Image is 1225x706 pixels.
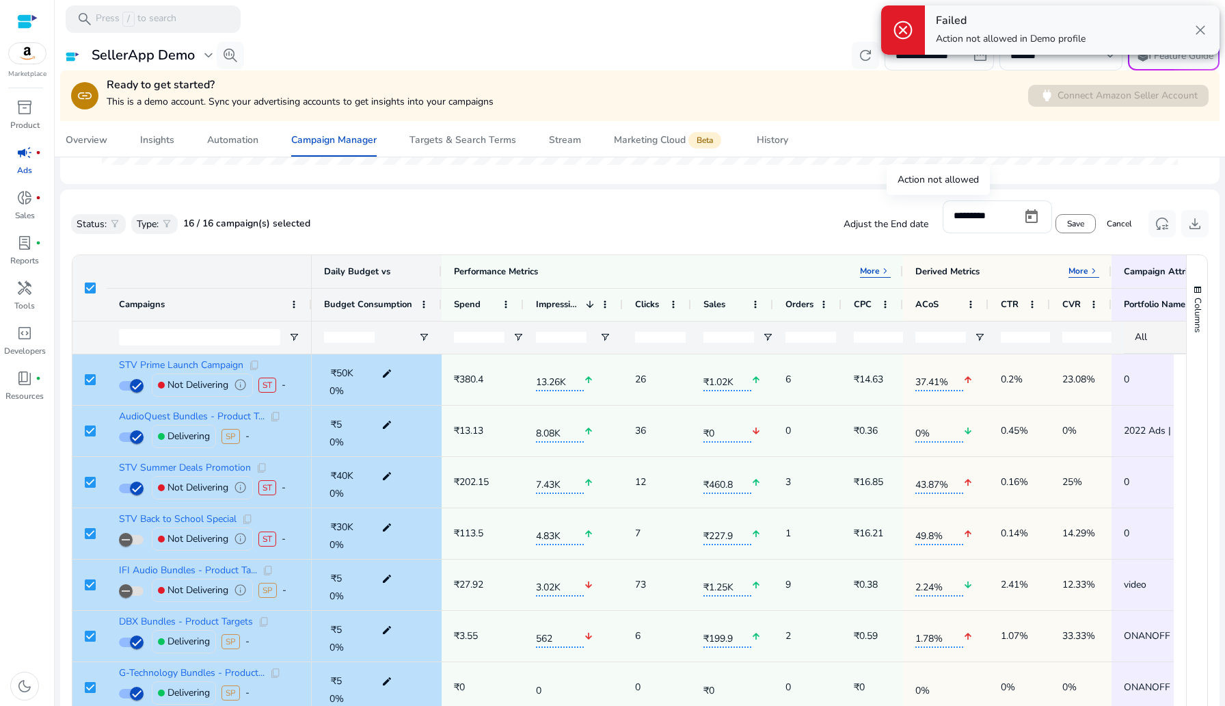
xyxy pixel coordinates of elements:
[16,99,33,116] span: inventory_2
[635,365,646,393] p: 26
[9,43,46,64] img: amazon.svg
[1001,673,1015,701] p: 0%
[10,254,39,267] p: Reports
[762,332,773,343] button: Open Filter Menu
[854,519,883,547] p: ₹16.21
[854,298,872,311] span: CPC
[785,571,791,599] p: 9
[221,685,240,701] span: SP
[331,623,342,636] span: ₹5
[635,417,646,445] p: 36
[167,473,228,501] p: Not Delivering
[536,625,584,648] span: 562
[331,572,342,585] span: ₹5
[16,678,33,694] span: dark_mode
[77,88,93,104] span: link
[200,47,217,64] span: expand_more
[1062,622,1095,650] p: 33.33%
[751,623,761,651] mat-icon: arrow_upward
[234,532,247,545] span: info
[119,361,243,370] span: STV Prime Launch Campaign
[137,217,159,231] p: Type:
[256,462,267,473] span: content_copy
[854,468,883,496] p: ₹16.85
[785,365,791,393] p: 6
[1015,200,1048,233] button: Open calendar
[378,466,396,486] mat-icon: edit
[857,47,874,64] span: refresh
[915,677,963,698] span: 0%
[378,363,396,384] mat-icon: edit
[454,265,538,278] div: Performance Metrics
[119,412,265,421] span: AudioQuest Bundles - Product T...
[107,79,494,92] h4: Ready to get started?
[584,571,593,599] mat-icon: arrow_downward
[16,280,33,296] span: handyman
[245,627,250,655] div: -
[92,47,195,64] h3: SellerApp Demo
[36,150,41,155] span: fiber_manual_record
[245,422,250,450] div: -
[16,325,33,341] span: code_blocks
[703,625,751,648] span: ₹199.9
[119,566,257,575] span: IFI Audio Bundles - Product Ta...
[751,571,761,599] mat-icon: arrow_upward
[167,576,228,604] p: Not Delivering
[1062,673,1077,701] p: 0%
[329,540,344,550] span: 0%
[378,517,396,538] mat-icon: edit
[1068,265,1088,276] p: More
[860,265,880,276] p: More
[454,417,483,445] p: ₹13.13
[1001,468,1028,496] p: 0.16%
[183,218,310,230] h5: 16 / 16 campaign(s) selected
[974,332,985,343] button: Open Filter Menu
[119,329,280,345] input: Campaigns Filter Input
[915,625,963,648] span: 1.78%
[1062,571,1095,599] p: 12.33%
[584,366,593,394] mat-icon: arrow_upward
[77,11,93,27] span: search
[536,298,580,311] span: Impressions
[1062,365,1095,393] p: 23.08%
[161,218,172,229] span: filter_alt
[1181,210,1209,237] button: download
[329,489,344,499] span: 0%
[854,622,878,650] p: ₹0.59
[584,469,593,497] mat-icon: arrow_upward
[16,235,33,251] span: lab_profile
[880,265,891,276] span: keyboard_arrow_right
[703,573,751,597] span: ₹1.25K
[635,673,641,701] p: 0
[418,332,429,343] button: Open Filter Menu
[915,368,963,391] span: 37.41%
[331,675,342,688] span: ₹5
[936,32,1086,46] p: Action not allowed in Demo profile
[614,135,724,146] div: Marketing Cloud
[329,438,344,447] span: 0%
[258,378,276,393] span: ST
[1107,218,1132,230] span: Cancel
[757,135,788,145] div: History
[454,468,489,496] p: ₹202.15
[16,189,33,206] span: donut_small
[1124,265,1211,278] div: Campaign Attributes
[785,673,791,701] p: 0
[1088,265,1099,276] span: keyboard_arrow_right
[1055,214,1096,233] button: Save
[854,417,878,445] p: ₹0.36
[288,332,299,343] button: Open Filter Menu
[785,468,791,496] p: 3
[703,298,725,311] span: Sales
[1124,298,1185,311] span: Portfolio Name
[785,298,813,311] span: Orders
[36,376,41,381] span: fiber_manual_record
[635,622,641,650] p: 6
[222,47,239,64] span: search_insights
[8,69,46,79] p: Marketplace
[119,514,237,524] span: STV Back to School Special
[329,643,344,653] span: 0%
[1135,330,1147,343] span: All
[331,469,353,482] span: ₹40K
[1062,417,1077,445] p: 0%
